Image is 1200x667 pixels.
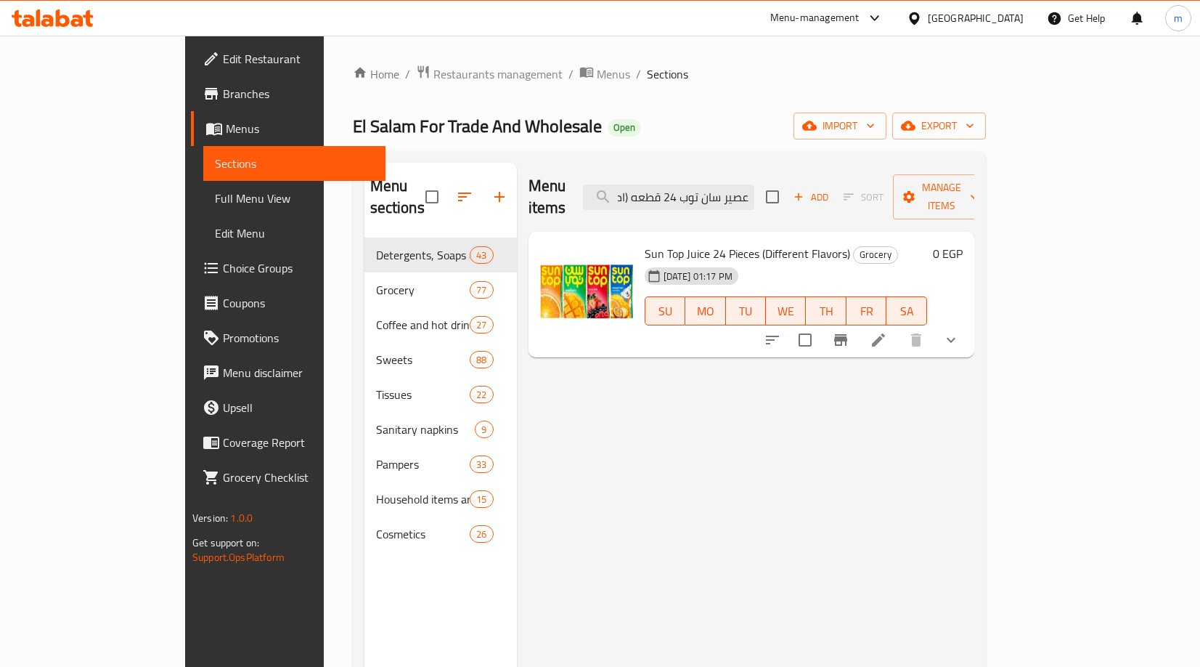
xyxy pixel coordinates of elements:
nav: breadcrumb [353,65,986,84]
a: Edit Restaurant [191,41,385,76]
a: Support.OpsPlatform [192,548,285,567]
h2: Menu items [528,175,566,219]
span: Grocery Checklist [223,469,374,486]
div: Menu-management [770,9,860,27]
a: Coupons [191,286,385,320]
span: Choice Groups [223,259,374,277]
a: Coverage Report [191,425,385,460]
a: Menus [579,65,630,84]
div: items [470,281,493,299]
h2: Menu sections [370,175,425,219]
button: Branch-specific-item [823,323,858,357]
div: items [470,456,493,473]
div: [GEOGRAPHIC_DATA] [928,10,1024,26]
span: [DATE] 01:17 PM [658,270,738,283]
input: search [583,185,754,210]
span: Sections [215,155,374,172]
button: TU [726,296,766,326]
span: Menu disclaimer [223,364,374,381]
span: Select section [757,182,788,212]
button: SU [645,296,685,326]
a: Menus [191,111,385,146]
a: Branches [191,76,385,111]
a: Grocery Checklist [191,460,385,495]
button: import [793,113,886,140]
div: Grocery [853,246,898,264]
span: Sort sections [447,179,482,214]
span: Add item [788,186,834,209]
span: Branches [223,85,374,102]
nav: Menu sections [364,232,517,557]
span: Detergents, Soaps and Shower [376,246,470,264]
span: WE [772,301,800,322]
span: SA [892,301,921,322]
span: Household items and foil [376,490,470,508]
div: items [470,316,493,333]
span: 15 [470,493,492,506]
div: Sanitary napkins9 [364,412,517,447]
a: Edit menu item [870,331,887,349]
span: m [1174,10,1183,26]
span: import [805,117,875,135]
span: Sun Top Juice 24 Pieces (Different Flavors) [645,243,850,264]
span: Coupons [223,294,374,312]
span: SU [651,301,679,322]
span: Cosmetics [376,525,470,543]
div: items [470,386,493,403]
span: Select all sections [417,182,447,212]
span: Get support on: [192,533,259,552]
a: Menu disclaimer [191,355,385,390]
span: Restaurants management [433,65,563,83]
span: 1.0.0 [230,509,253,527]
span: Upsell [223,399,374,416]
div: Tissues [376,386,470,403]
span: Sweets [376,351,470,368]
span: Promotions [223,329,374,347]
div: Sanitary napkins [376,421,475,438]
span: 9 [475,423,492,437]
a: Promotions [191,320,385,355]
button: MO [685,296,725,326]
span: Sections [647,65,688,83]
li: / [636,65,641,83]
span: Full Menu View [215,190,374,207]
button: FR [846,296,886,326]
div: Sweets88 [364,342,517,377]
div: items [470,525,493,543]
button: SA [886,296,926,326]
span: export [904,117,974,135]
span: Open [608,121,641,134]
a: Upsell [191,390,385,425]
span: TU [732,301,760,322]
span: 43 [470,248,492,262]
button: Add [788,186,834,209]
span: Grocery [376,281,470,299]
div: Open [608,119,641,137]
span: Pampers [376,456,470,473]
span: El Salam For Trade And Wholesale [353,110,602,142]
div: Pampers33 [364,447,517,482]
span: 33 [470,458,492,472]
button: Add section [482,179,517,214]
span: FR [852,301,881,322]
span: Select section first [834,186,893,209]
span: 77 [470,283,492,297]
svg: Show Choices [942,331,960,349]
span: 22 [470,388,492,402]
a: Full Menu View [203,181,385,216]
div: items [470,490,493,508]
button: show more [934,323,968,357]
div: Coffee and hot drinks27 [364,307,517,342]
span: 27 [470,318,492,332]
span: 88 [470,353,492,367]
span: Menus [226,120,374,137]
div: items [470,351,493,368]
h6: 0 EGP [933,243,963,264]
button: export [892,113,986,140]
li: / [405,65,410,83]
span: Edit Menu [215,225,374,242]
span: Select to update [790,325,820,355]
